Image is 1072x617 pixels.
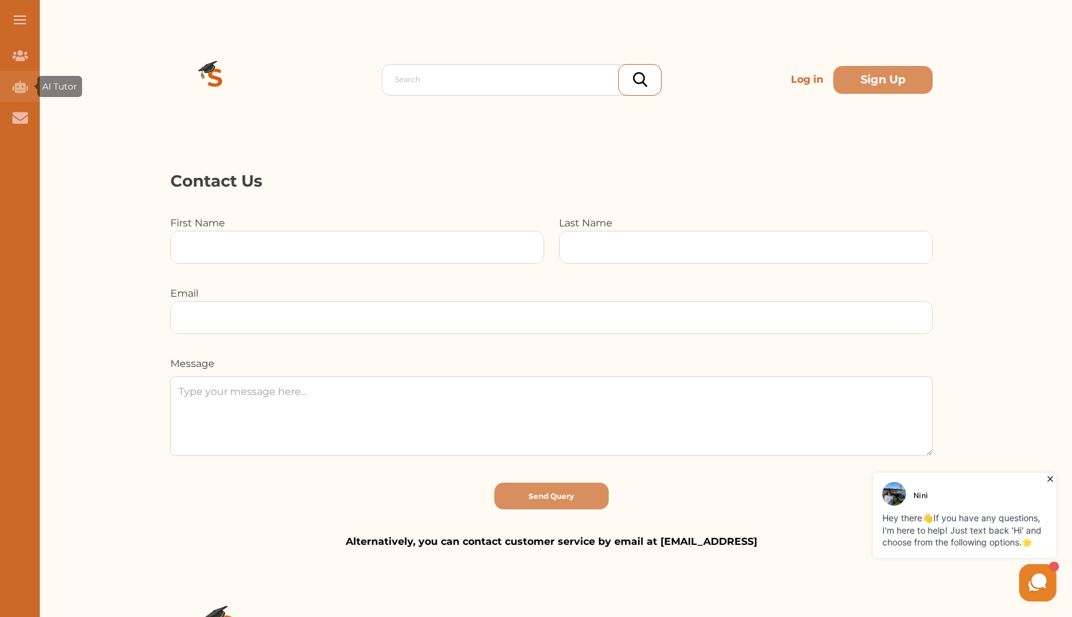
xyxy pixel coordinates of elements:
[170,534,933,549] p: Alternatively, you can contact customer service by email at [EMAIL_ADDRESS]
[529,491,574,502] p: Send Query
[170,169,933,193] p: Contact Us
[170,217,225,229] label: First Name
[170,358,215,369] label: Message
[494,483,609,509] button: [object Object]
[42,81,77,92] span: AI Tutor
[170,287,198,299] label: Email
[774,470,1060,605] iframe: HelpCrunch
[786,67,828,92] p: Log in
[833,66,933,94] button: Sign Up
[559,217,612,229] label: Last Name
[170,35,260,124] img: Logo
[633,72,647,87] img: search_icon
